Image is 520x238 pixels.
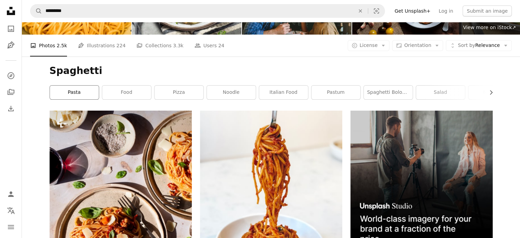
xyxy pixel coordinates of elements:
[30,4,385,18] form: Find visuals sitewide
[4,187,18,201] a: Log in / Sign up
[207,86,256,99] a: noodle
[259,86,308,99] a: italian food
[30,4,42,17] button: Search Unsplash
[4,85,18,99] a: Collections
[136,35,183,57] a: Collections 3.3k
[463,5,512,16] button: Submit an image
[4,4,18,19] a: Home — Unsplash
[311,86,360,99] a: pastum
[368,4,385,17] button: Visual search
[416,86,465,99] a: salad
[360,42,378,48] span: License
[458,42,475,48] span: Sort by
[78,35,125,57] a: Illustrations 224
[4,22,18,36] a: Photos
[390,5,435,16] a: Get Unsplash+
[50,214,192,221] a: two plates of spaghetti with sauce and cheese
[4,102,18,115] a: Download History
[458,42,500,49] span: Relevance
[4,204,18,217] button: Language
[435,5,457,16] a: Log in
[102,86,151,99] a: food
[446,40,512,51] button: Sort byRelevance
[195,35,225,57] a: Users 24
[459,21,520,35] a: View more on iStock↗
[4,220,18,234] button: Menu
[463,25,516,30] span: View more on iStock ↗
[353,4,368,17] button: Clear
[348,40,390,51] button: License
[50,65,493,77] h1: Spaghetti
[50,86,99,99] a: pasta
[468,86,517,99] a: noodles
[4,38,18,52] a: Illustrations
[404,42,431,48] span: Orientation
[173,42,183,49] span: 3.3k
[218,42,224,49] span: 24
[392,40,443,51] button: Orientation
[117,42,126,49] span: 224
[200,197,342,203] a: pasta in white ceramic bowl
[485,86,493,99] button: scroll list to the right
[364,86,413,99] a: spaghetti bolognese
[4,69,18,83] a: Explore
[155,86,203,99] a: pizza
